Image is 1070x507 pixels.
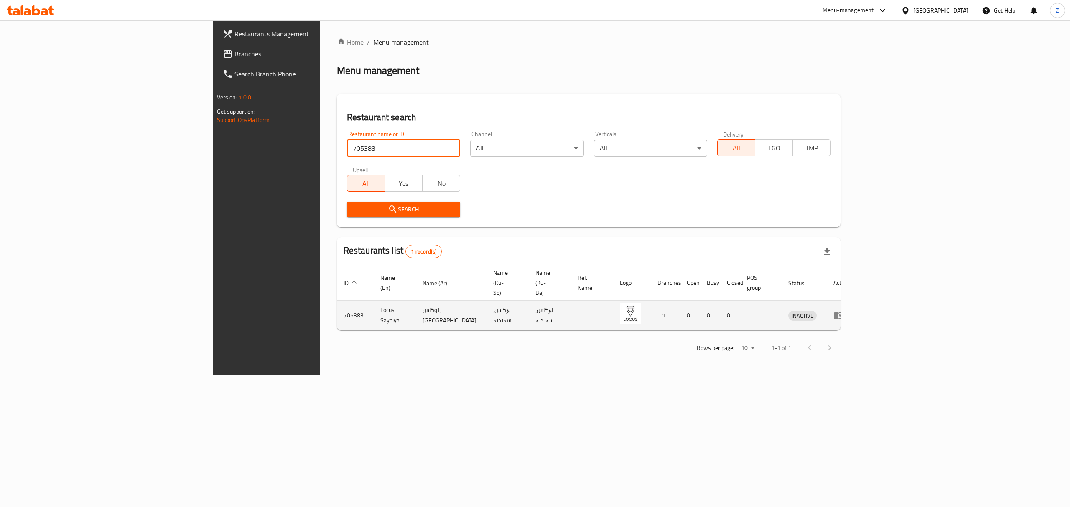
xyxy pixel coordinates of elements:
[680,301,700,330] td: 0
[487,301,529,330] td: لۆکاس، سەیدیە
[651,301,680,330] td: 1
[723,131,744,137] label: Delivery
[337,265,856,330] table: enhanced table
[234,29,385,39] span: Restaurants Management
[388,177,419,190] span: Yes
[405,245,442,258] div: Total records count
[792,139,831,156] button: TMP
[353,167,368,172] label: Upsell
[755,139,793,156] button: TGO
[796,142,827,154] span: TMP
[738,342,758,355] div: Rows per page:
[217,114,270,125] a: Support.OpsPlatform
[344,278,359,288] span: ID
[717,139,755,156] button: All
[354,204,453,215] span: Search
[529,301,571,330] td: لۆکاس، سەیدیە
[823,5,874,15] div: Menu-management
[380,273,406,293] span: Name (En)
[651,265,680,301] th: Branches
[347,111,831,124] h2: Restaurant search
[493,268,519,298] span: Name (Ku-So)
[788,311,817,321] span: INACTIVE
[817,241,837,261] div: Export file
[680,265,700,301] th: Open
[217,92,237,103] span: Version:
[337,37,841,47] nav: breadcrumb
[337,64,419,77] h2: Menu management
[344,244,442,258] h2: Restaurants list
[720,301,740,330] td: 0
[700,301,720,330] td: 0
[373,37,429,47] span: Menu management
[351,177,382,190] span: All
[759,142,790,154] span: TGO
[347,175,385,192] button: All
[234,49,385,59] span: Branches
[416,301,487,330] td: لوكاس، [GEOGRAPHIC_DATA]
[470,140,583,157] div: All
[700,265,720,301] th: Busy
[216,64,392,84] a: Search Branch Phone
[216,44,392,64] a: Branches
[385,175,423,192] button: Yes
[620,303,641,324] img: Locus, Saydiya
[347,202,460,217] button: Search
[216,24,392,44] a: Restaurants Management
[771,343,791,353] p: 1-1 of 1
[747,273,772,293] span: POS group
[217,106,255,117] span: Get support on:
[406,248,441,256] span: 1 record(s)
[347,140,460,157] input: Search for restaurant name or ID..
[239,92,252,103] span: 1.0.0
[721,142,752,154] span: All
[788,278,815,288] span: Status
[827,265,856,301] th: Action
[613,265,651,301] th: Logo
[422,175,460,192] button: No
[234,69,385,79] span: Search Branch Phone
[535,268,561,298] span: Name (Ku-Ba)
[697,343,734,353] p: Rows per page:
[578,273,603,293] span: Ref. Name
[720,265,740,301] th: Closed
[1056,6,1059,15] span: Z
[426,177,457,190] span: No
[374,301,416,330] td: Locus, Saydiya
[423,278,458,288] span: Name (Ar)
[594,140,707,157] div: All
[913,6,968,15] div: [GEOGRAPHIC_DATA]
